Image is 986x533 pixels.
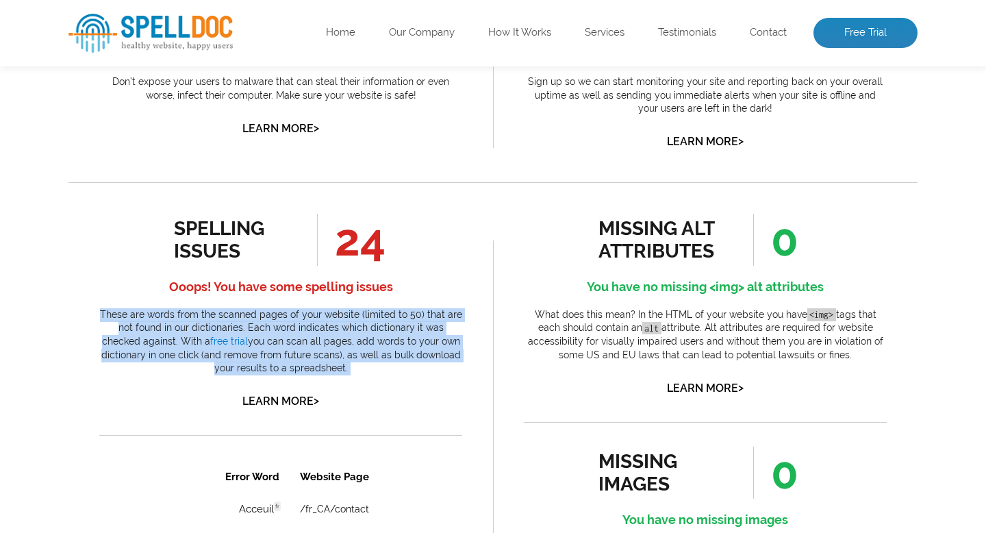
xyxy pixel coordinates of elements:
span: 24 [317,214,385,266]
th: Broken Link [1,1,149,33]
a: Learn More> [242,395,319,408]
td: Anup [36,66,190,96]
span: > [738,378,744,397]
a: /fr_CA [201,201,231,212]
span: en [172,73,181,83]
h3: All Results? [7,105,356,132]
td: Français [36,129,190,159]
td: Odoo [36,160,190,190]
a: 1 [175,195,187,210]
th: Website Page [151,1,290,33]
a: Get Free Trial [125,145,238,169]
span: 0 [753,447,798,499]
a: 1 [155,387,167,402]
td: Acceuil [36,34,190,64]
a: Learn More> [242,122,319,135]
div: missing alt attributes [598,217,722,262]
span: en [172,105,181,114]
a: /about-us [201,107,246,118]
a: Services [585,26,624,40]
span: > [314,391,319,410]
a: Our Company [389,26,455,40]
span: fr [175,42,181,51]
div: missing images [598,450,722,495]
code: alt [642,322,661,335]
a: /fr_CA/about-us [201,170,276,181]
span: 0 [753,214,798,266]
a: Home [326,26,355,40]
a: How It Works [488,26,551,40]
a: /about-us [201,75,246,86]
a: /fr_CA/solutions [65,44,140,55]
p: These are words from the scanned pages of your website (limited to 50) that are not found in our ... [99,308,462,375]
span: fr [175,168,181,177]
a: 2 [175,388,187,401]
span: Want to view [7,105,356,114]
td: [PERSON_NAME] [36,97,190,127]
td: masterplans [36,192,190,222]
code: <img> [807,308,836,321]
a: Learn More> [667,382,744,395]
h4: Ooops! You have some spelling issues [99,276,462,298]
a: Free Trial [813,18,918,48]
a: Testimonials [658,26,716,40]
span: > [314,119,319,138]
a: /fr_CA/contact [201,44,270,55]
span: fr [175,199,181,209]
p: Sign up so we can start monitoring your site and reporting back on your overall uptime as well as... [524,75,887,116]
a: /fr_CA [160,44,190,55]
img: SpellDoc [68,14,233,53]
span: en [172,136,181,146]
h4: You have no missing images [524,509,887,531]
span: en [164,168,173,177]
p: Don’t expose your users to malware that can steal their information or even worse, infect their c... [99,75,462,102]
a: 3 [195,388,207,401]
a: Next [215,388,243,401]
div: spelling issues [174,217,298,262]
a: free trial [210,336,248,347]
a: / [201,138,206,149]
a: Learn More> [667,135,744,148]
span: > [738,132,744,151]
th: Error Word [36,1,190,33]
th: Website Page [191,1,327,33]
p: What does this mean? In the HTML of your website you have tags that each should contain an attrib... [524,308,887,362]
h4: You have no missing <img> alt attributes [524,276,887,298]
span: en [164,199,173,209]
a: Contact [750,26,787,40]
